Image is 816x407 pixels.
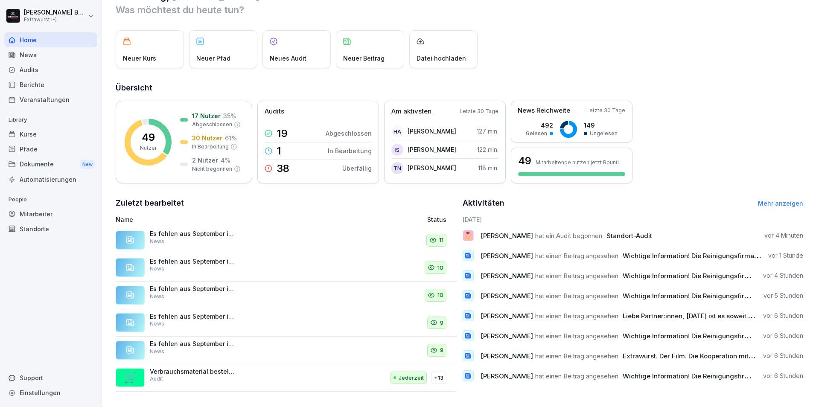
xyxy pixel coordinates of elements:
[391,125,403,137] div: HA
[116,337,457,364] a: Es fehlen aus September immer noch folgende Einzahlungsbelege und Tagesreporte im ORIGINAL: 11.09...
[150,375,163,383] p: Audit
[391,107,431,116] p: Am aktivsten
[326,129,372,138] p: Abgeschlossen
[80,160,95,169] div: New
[150,313,235,320] p: Es fehlen aus September immer noch folgende Einzahlungsbelege und Tagesreporte im ORIGINAL: 29.09...
[460,108,498,115] p: Letzte 30 Tage
[116,197,457,209] h2: Zuletzt bearbeitet
[4,92,97,107] div: Veranstaltungen
[270,54,306,63] p: Neues Audit
[150,340,235,348] p: Es fehlen aus September immer noch folgende Einzahlungsbelege und Tagesreporte im ORIGINAL: 11.09...
[463,197,504,209] h2: Aktivitäten
[116,254,457,282] a: Es fehlen aus September immer noch folgende Einzahlungsbelege und Tagesreporte im ORIGINAL: 29.09...
[221,156,230,165] p: 4 %
[391,162,403,174] div: TN
[481,312,533,320] span: [PERSON_NAME]
[763,372,803,380] p: vor 6 Stunden
[4,77,97,92] a: Berichte
[4,221,97,236] a: Standorte
[440,319,443,327] p: 9
[535,232,602,240] span: hat ein Audit begonnen
[150,368,235,375] p: Verbrauchsmaterial bestellen
[150,320,164,328] p: News
[408,145,456,154] p: [PERSON_NAME]
[124,370,137,385] p: 🛒
[408,163,456,172] p: [PERSON_NAME]
[440,346,443,355] p: 9
[535,252,618,260] span: hat einen Beitrag angesehen
[142,132,155,142] p: 49
[116,364,457,392] a: 🛒Verbrauchsmaterial bestellenAuditJederzeit+13
[123,54,156,63] p: Neuer Kurs
[150,285,235,293] p: Es fehlen aus September immer noch folgende Einzahlungsbelege und Tagesreporte im ORIGINAL: 30.09...
[328,146,372,155] p: In Bearbeitung
[192,111,221,120] p: 17 Nutzer
[586,107,625,114] p: Letzte 30 Tage
[150,230,235,238] p: Es fehlen aus September immer noch folgende Einzahlungsbelege und Tagesreporte im ORIGINAL: 29.09...
[763,331,803,340] p: vor 6 Stunden
[535,312,618,320] span: hat einen Beitrag angesehen
[343,54,385,63] p: Neuer Beitrag
[4,142,97,157] a: Pfade
[408,127,456,136] p: [PERSON_NAME]
[481,232,533,240] span: [PERSON_NAME]
[116,282,457,309] a: Es fehlen aus September immer noch folgende Einzahlungsbelege und Tagesreporte im ORIGINAL: 30.09...
[223,111,236,120] p: 35 %
[196,54,230,63] p: Neuer Pfad
[526,121,553,130] p: 492
[277,163,289,174] p: 38
[606,232,652,240] span: Standort-Audit
[477,127,498,136] p: 127 min.
[437,264,443,272] p: 10
[536,159,619,166] p: Mitarbeitende nutzen jetzt Bounti
[434,374,443,382] p: +13
[764,231,803,240] p: vor 4 Minuten
[150,258,235,265] p: Es fehlen aus September immer noch folgende Einzahlungsbelege und Tagesreporte im ORIGINAL: 29.09...
[481,252,533,260] span: [PERSON_NAME]
[24,17,86,23] p: Extrawurst :-)
[4,206,97,221] div: Mitarbeiter
[116,227,457,254] a: Es fehlen aus September immer noch folgende Einzahlungsbelege und Tagesreporte im ORIGINAL: 29.09...
[116,82,803,94] h2: Übersicht
[481,372,533,380] span: [PERSON_NAME]
[391,144,403,156] div: IS
[140,144,157,152] p: Nutzer
[192,156,218,165] p: 2 Nutzer
[417,54,466,63] p: Datei hochladen
[481,332,533,340] span: [PERSON_NAME]
[150,293,164,300] p: News
[4,47,97,62] a: News
[763,352,803,360] p: vor 6 Stunden
[477,145,498,154] p: 122 min.
[518,154,531,168] h3: 49
[4,370,97,385] div: Support
[342,164,372,173] p: Überfällig
[590,130,618,137] p: Ungelesen
[481,352,533,360] span: [PERSON_NAME]
[192,165,232,173] p: Nicht begonnen
[478,163,498,172] p: 118 min.
[116,215,329,224] p: Name
[768,251,803,260] p: vor 1 Stunde
[4,385,97,400] div: Einstellungen
[481,272,533,280] span: [PERSON_NAME]
[764,291,803,300] p: vor 5 Stunden
[4,32,97,47] a: Home
[518,106,570,116] p: News Reichweite
[535,332,618,340] span: hat einen Beitrag angesehen
[116,309,457,337] a: Es fehlen aus September immer noch folgende Einzahlungsbelege und Tagesreporte im ORIGINAL: 29.09...
[24,9,86,16] p: [PERSON_NAME] Berndt
[4,157,97,172] div: Dokumente
[192,134,222,142] p: 30 Nutzer
[535,372,618,380] span: hat einen Beitrag angesehen
[4,62,97,77] a: Audits
[277,128,288,139] p: 19
[584,121,618,130] p: 149
[150,265,164,273] p: News
[150,348,164,355] p: News
[439,236,443,244] p: 11
[192,143,229,151] p: In Bearbeitung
